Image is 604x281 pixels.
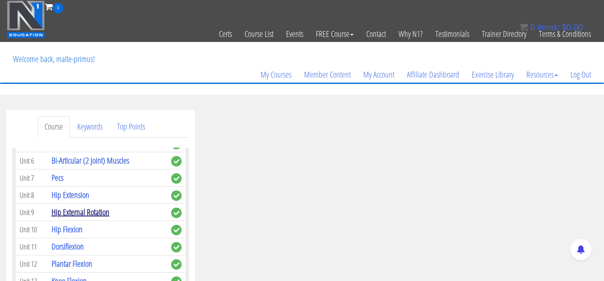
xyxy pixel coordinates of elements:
a: Pecs [52,172,63,183]
td: Unit 11 [16,238,47,255]
a: Course [38,116,70,138]
a: Hip Flexion [52,224,83,235]
img: n1-education [7,0,45,38]
a: Course List [238,13,280,55]
span: $ [562,23,567,32]
td: Unit 9 [16,204,47,221]
a: Testimonials [429,13,476,55]
span: complete [171,173,182,184]
td: Unit 7 [16,169,47,187]
a: Resources [520,55,564,95]
a: Affiliate Dashboard [401,55,466,95]
span: complete [171,225,182,235]
a: Exercise Library [466,55,520,95]
span: complete [171,156,182,167]
span: items: [537,23,560,32]
td: Unit 6 [16,152,47,169]
a: 0 items: $0.00 [520,23,583,32]
a: Terms & Conditions [533,13,597,55]
a: Trainer Directory [476,13,533,55]
a: Hip Extension [52,189,89,200]
a: Plantar Flexion [52,258,92,269]
a: Log Out [564,55,597,95]
span: complete [171,259,182,270]
bdi: 0.00 [562,23,583,32]
a: My Courses [254,55,298,95]
td: Unit 10 [16,221,47,238]
a: Top Points [110,116,152,138]
a: FREE Course [310,13,360,55]
a: Hip External Rotation [52,206,109,218]
td: Unit 12 [16,255,47,273]
a: 0 [45,1,63,12]
a: Why N1? [392,13,429,55]
a: Dorsiflexion [52,241,84,252]
span: 0 [53,3,63,13]
a: Events [280,13,310,55]
p: Welcome back, malte-primus! [7,42,101,76]
span: complete [171,242,182,252]
a: Bi-Articular (2 Joint) Muscles [52,155,129,166]
a: My Account [357,55,401,95]
td: Unit 8 [16,187,47,204]
span: complete [171,190,182,201]
span: 0 [530,23,535,32]
a: Contact [360,13,392,55]
a: Keywords [70,116,109,138]
a: Certs [213,13,238,55]
a: Member Content [298,55,357,95]
img: icon11.png [520,23,528,31]
span: complete [171,208,182,218]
